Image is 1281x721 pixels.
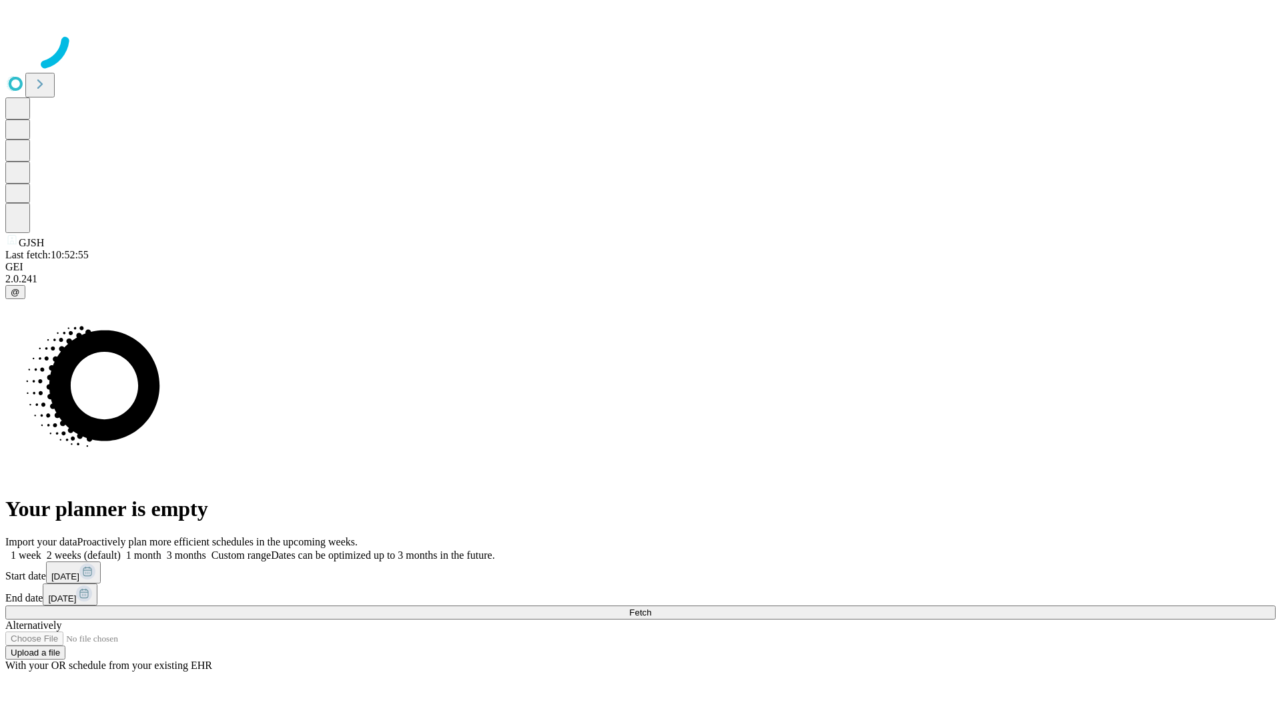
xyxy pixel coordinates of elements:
[5,660,212,671] span: With your OR schedule from your existing EHR
[5,273,1276,285] div: 2.0.241
[5,583,1276,606] div: End date
[77,536,358,547] span: Proactively plan more efficient schedules in the upcoming weeks.
[5,536,77,547] span: Import your data
[51,571,79,581] span: [DATE]
[5,261,1276,273] div: GEI
[5,620,61,631] span: Alternatively
[5,561,1276,583] div: Start date
[126,549,161,561] span: 1 month
[11,287,20,297] span: @
[211,549,271,561] span: Custom range
[43,583,97,606] button: [DATE]
[5,606,1276,620] button: Fetch
[5,646,65,660] button: Upload a file
[19,237,44,248] span: GJSH
[48,593,76,604] span: [DATE]
[271,549,494,561] span: Dates can be optimized up to 3 months in the future.
[629,608,651,618] span: Fetch
[5,249,89,260] span: Last fetch: 10:52:55
[47,549,121,561] span: 2 weeks (default)
[46,561,101,583] button: [DATE]
[167,549,206,561] span: 3 months
[11,549,41,561] span: 1 week
[5,285,25,299] button: @
[5,497,1276,521] h1: Your planner is empty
